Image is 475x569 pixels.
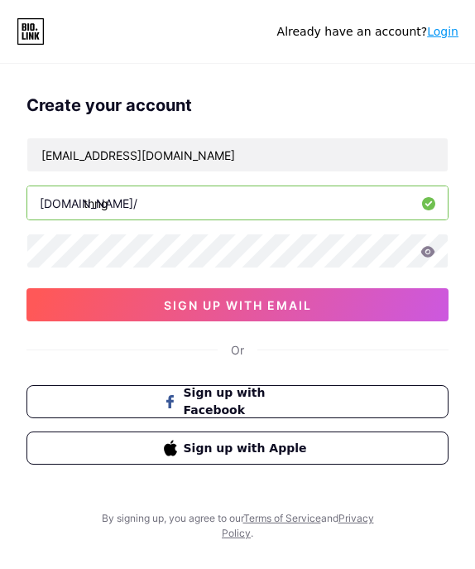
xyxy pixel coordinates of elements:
div: By signing up, you agree to our and . [97,511,378,541]
button: Sign up with Apple [26,432,449,465]
div: Create your account [26,93,449,118]
input: username [27,186,448,219]
span: Sign up with Apple [184,440,312,457]
span: Sign up with Facebook [184,384,312,419]
div: Or [231,341,244,359]
span: sign up with email [164,298,312,312]
button: sign up with email [26,288,449,321]
div: [DOMAIN_NAME]/ [40,195,137,212]
input: Email [27,138,448,171]
a: Terms of Service [243,512,321,524]
button: Sign up with Facebook [26,385,449,418]
a: Login [427,25,458,38]
div: Already have an account? [277,23,458,41]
